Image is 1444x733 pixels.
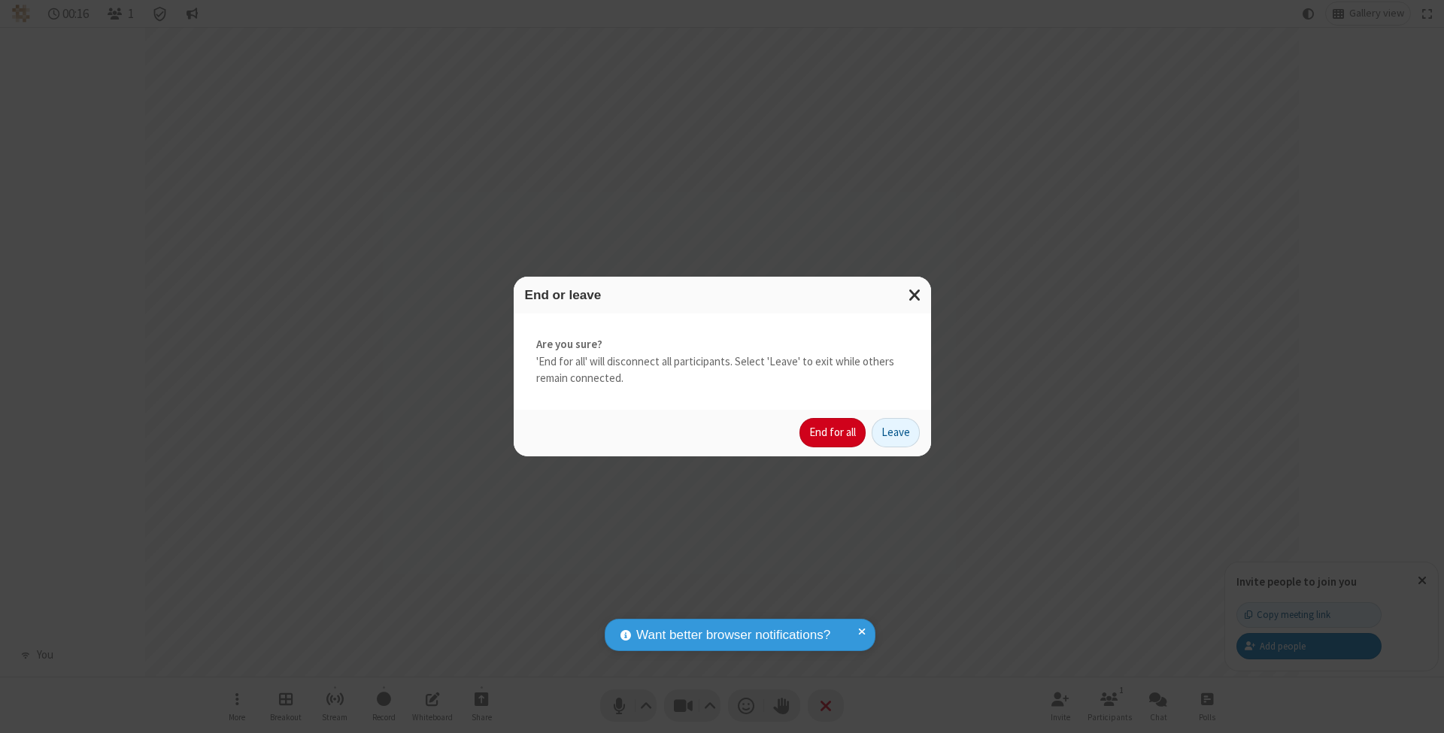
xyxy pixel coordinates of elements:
button: Leave [872,418,920,448]
div: 'End for all' will disconnect all participants. Select 'Leave' to exit while others remain connec... [514,313,931,410]
h3: End or leave [525,288,920,302]
button: Close modal [899,277,931,313]
strong: Are you sure? [536,336,909,353]
span: Want better browser notifications? [636,625,830,645]
button: End for all [799,418,866,448]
